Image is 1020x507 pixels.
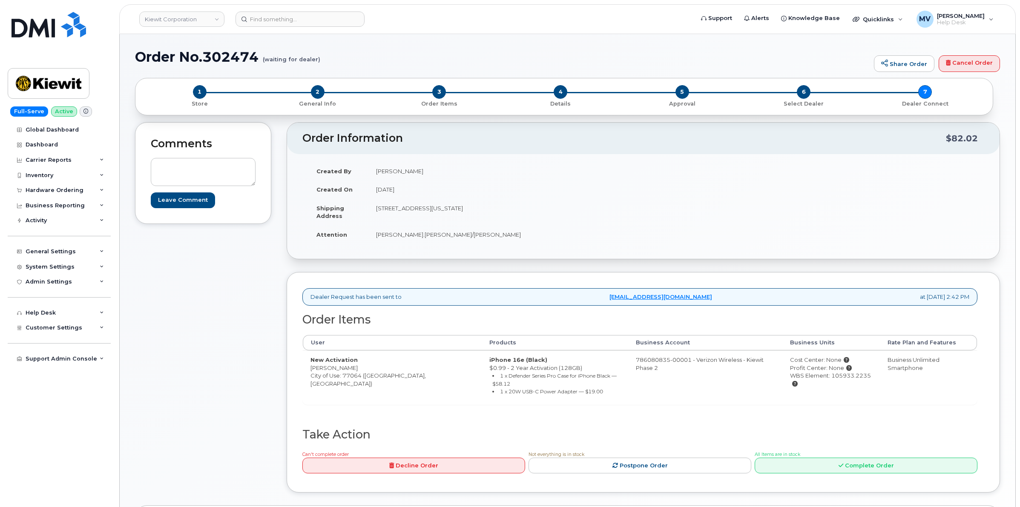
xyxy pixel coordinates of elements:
[303,335,482,350] th: User
[482,335,628,350] th: Products
[529,452,584,457] span: Not everything is in stock
[482,350,628,404] td: $0.99 - 2 Year Activation (128GB)
[302,132,946,144] h2: Order Information
[609,293,712,301] a: [EMAIL_ADDRESS][DOMAIN_NAME]
[743,99,864,108] a: 6 Select Dealer
[302,288,977,306] div: Dealer Request has been sent to at [DATE] 2:42 PM
[625,100,739,108] p: Approval
[489,356,547,363] strong: iPhone 16e (Black)
[368,180,637,199] td: [DATE]
[529,458,751,473] a: Postpone Order
[257,99,378,108] a: 2 General Info
[310,356,358,363] strong: New Activation
[628,335,782,350] th: Business Account
[755,452,800,457] span: All Items are in stock
[797,85,810,99] span: 6
[492,372,617,387] small: 1 x Defender Series Pro Case for iPhone Black — $58.12
[880,350,977,404] td: Business Unlimited Smartphone
[939,55,1000,72] a: Cancel Order
[621,99,743,108] a: 5 Approval
[874,55,934,72] a: Share Order
[146,100,253,108] p: Store
[302,452,349,457] span: Can't complete order
[193,85,207,99] span: 1
[302,313,977,326] h2: Order Items
[755,458,977,473] a: Complete Order
[151,192,215,208] input: Leave Comment
[746,100,861,108] p: Select Dealer
[316,168,351,175] strong: Created By
[782,335,880,350] th: Business Units
[503,100,618,108] p: Details
[554,85,567,99] span: 4
[316,231,347,238] strong: Attention
[368,225,637,244] td: [PERSON_NAME].[PERSON_NAME]/[PERSON_NAME]
[675,85,689,99] span: 5
[302,428,977,441] h2: Take Action
[316,205,344,220] strong: Shipping Address
[628,350,782,404] td: 786080835-00001 - Verizon Wireless - Kiewit Phase 2
[500,388,603,395] small: 1 x 20W USB-C Power Adapter — $19.00
[142,99,257,108] a: 1 Store
[151,138,256,150] h2: Comments
[135,49,870,64] h1: Order No.302474
[379,99,500,108] a: 3 Order Items
[302,458,525,473] a: Decline Order
[368,199,637,225] td: [STREET_ADDRESS][US_STATE]
[946,130,978,146] div: $82.02
[790,356,872,364] div: Cost Center: None
[790,364,872,372] div: Profit Center: None
[880,335,977,350] th: Rate Plan and Features
[316,186,353,193] strong: Created On
[311,85,325,99] span: 2
[368,162,637,180] td: [PERSON_NAME]
[260,100,375,108] p: General Info
[263,49,320,63] small: (waiting for dealer)
[432,85,446,99] span: 3
[500,99,621,108] a: 4 Details
[790,372,872,387] div: WBS Element: 105933.2235
[303,350,482,404] td: [PERSON_NAME] City of Use: 77064 ([GEOGRAPHIC_DATA], [GEOGRAPHIC_DATA])
[382,100,497,108] p: Order Items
